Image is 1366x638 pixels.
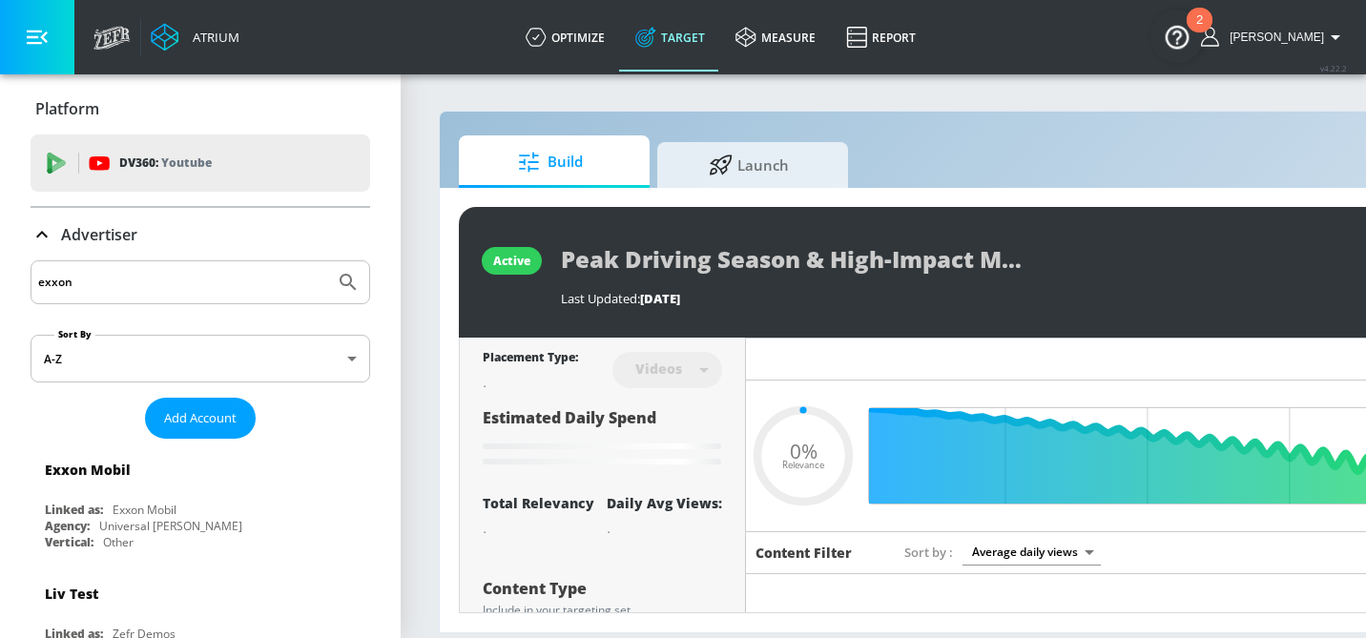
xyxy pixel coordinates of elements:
span: Launch [676,142,821,188]
div: Other [103,534,134,550]
p: DV360: [119,153,212,174]
p: Advertiser [61,224,137,245]
div: active [493,253,530,269]
div: Universal [PERSON_NAME] [99,518,242,534]
div: Exxon MobilLinked as:Exxon MobilAgency:Universal [PERSON_NAME]Vertical:Other [31,446,370,555]
button: [PERSON_NAME] [1201,26,1347,49]
input: Search by name [38,270,327,295]
div: Liv Test [45,585,98,603]
div: Vertical: [45,534,93,550]
div: A-Z [31,335,370,382]
div: 2 [1196,20,1203,45]
span: 0% [790,441,818,461]
p: Platform [35,98,99,119]
div: Exxon Mobil [45,461,131,479]
div: DV360: Youtube [31,134,370,192]
button: Submit Search [327,261,369,303]
div: Atrium [185,29,239,46]
a: Report [831,3,931,72]
button: Add Account [145,398,256,439]
a: Target [620,3,720,72]
div: Exxon Mobil [113,502,176,518]
div: Platform [31,82,370,135]
span: login as: sharon.kwong@zefr.com [1222,31,1324,44]
span: Relevance [782,461,824,470]
div: Include in your targeting set [483,605,722,616]
div: Estimated Daily Spend [483,407,722,471]
a: Atrium [151,23,239,51]
label: Sort By [54,328,95,340]
span: Sort by [904,544,953,561]
span: [DATE] [640,290,680,307]
span: Add Account [164,407,237,429]
div: Placement Type: [483,349,578,369]
a: measure [720,3,831,72]
div: Advertiser [31,208,370,261]
span: v 4.22.2 [1320,63,1347,73]
span: Estimated Daily Spend [483,407,656,428]
div: Total Relevancy [483,494,594,512]
div: Daily Avg Views: [607,494,722,512]
div: Content Type [483,581,722,596]
h6: Content Filter [755,544,852,562]
span: Build [478,139,623,185]
div: Average daily views [962,539,1101,565]
a: optimize [510,3,620,72]
button: Open Resource Center, 2 new notifications [1150,10,1204,63]
div: Linked as: [45,502,103,518]
p: Youtube [161,153,212,173]
div: Agency: [45,518,90,534]
div: Videos [626,360,692,377]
